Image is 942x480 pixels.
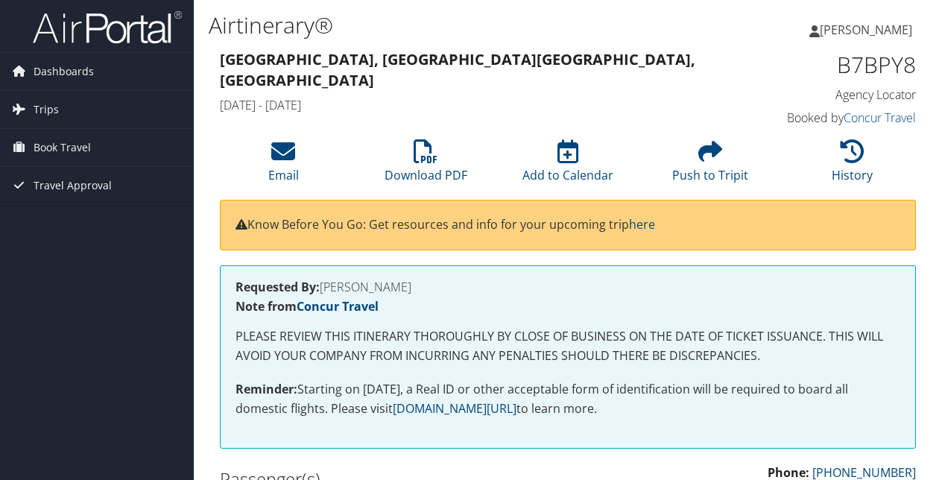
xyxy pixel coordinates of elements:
strong: Note from [235,298,379,315]
h4: [PERSON_NAME] [235,281,900,293]
p: Starting on [DATE], a Real ID or other acceptable form of identification will be required to boar... [235,380,900,418]
a: Add to Calendar [522,148,613,183]
a: Concur Travel [844,110,916,126]
a: [PERSON_NAME] [809,7,927,52]
span: Book Travel [34,129,91,166]
span: Trips [34,91,59,128]
h4: Agency Locator [759,86,916,103]
p: PLEASE REVIEW THIS ITINERARY THOROUGHLY BY CLOSE OF BUSINESS ON THE DATE OF TICKET ISSUANCE. THIS... [235,327,900,365]
span: [PERSON_NAME] [820,22,912,38]
a: [DOMAIN_NAME][URL] [393,400,516,417]
a: Concur Travel [297,298,379,315]
p: Know Before You Go: Get resources and info for your upcoming trip [235,215,900,235]
strong: [GEOGRAPHIC_DATA], [GEOGRAPHIC_DATA] [GEOGRAPHIC_DATA], [GEOGRAPHIC_DATA] [220,49,695,90]
h1: B7BPY8 [759,49,916,80]
img: airportal-logo.png [33,10,182,45]
h4: [DATE] - [DATE] [220,97,736,113]
h1: Airtinerary® [209,10,688,41]
span: Travel Approval [34,167,112,204]
a: Push to Tripit [672,148,748,183]
span: Dashboards [34,53,94,90]
a: Download PDF [385,148,467,183]
a: here [629,216,655,233]
strong: Requested By: [235,279,320,295]
a: History [832,148,873,183]
a: Email [268,148,299,183]
h4: Booked by [759,110,916,126]
strong: Reminder: [235,381,297,397]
